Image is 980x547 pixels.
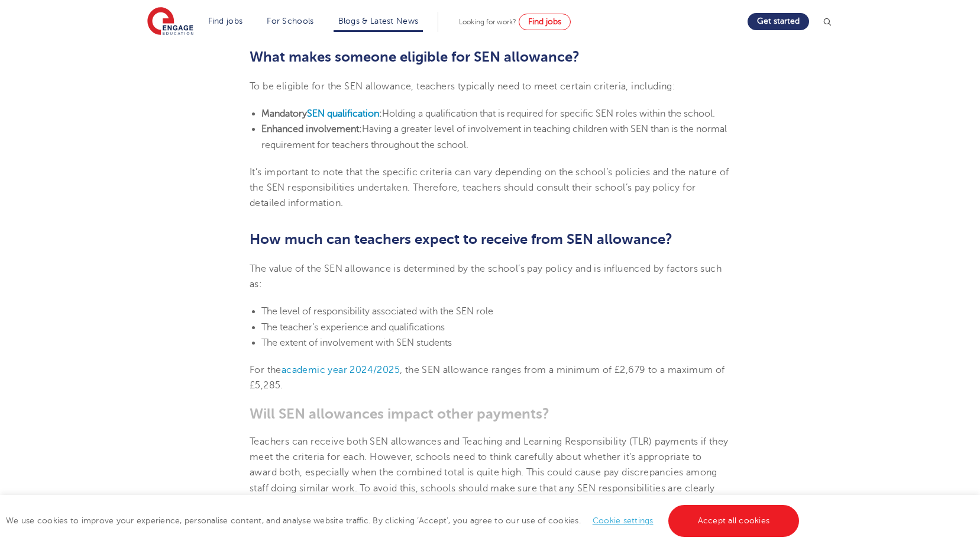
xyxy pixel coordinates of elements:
b: Mandatory [261,108,307,119]
span: , the SEN allowance ranges from a minimum of £2,679 to a maximum of £5,285. [250,365,725,391]
span: The teacher’s experience and qualifications​ [261,322,445,333]
a: Find jobs [208,17,243,25]
span: The value of the SEN allowance is determined by the school’s pay policy and is influenced by fact... [250,263,722,289]
span: How much can teachers expect to receive from SEN allowance? [250,231,672,247]
a: Find jobs [519,14,571,30]
a: Cookie settings [593,516,654,525]
span: Teachers can receive both SEN allowances and Teaching and Learning Responsibility (TLR) payments ... [250,436,729,525]
span: Holding a qualification that is required for specific SEN roles within the school.​ [382,108,715,119]
b: Enhanced involvement: [261,124,362,134]
span: For the [250,365,282,375]
a: SEN qualification [307,108,379,119]
span: What makes someone eligible for SEN allowance? [250,49,580,65]
span: Having a greater level of involvement in teaching children with SEN than is the normal requiremen... [261,124,727,150]
span: We use cookies to improve your experience, personalise content, and analyse website traffic. By c... [6,516,802,525]
b: : [379,108,382,119]
a: For Schools [267,17,313,25]
span: Find jobs [528,17,561,26]
span: Will SEN allowances impact other payments? [250,406,549,422]
img: Engage Education [147,7,193,37]
span: The extent of involvement with SEN students​ [261,337,452,348]
span: To be eligible for the SEN allowance, teachers typically need to meet certain criteria, including:​ [250,81,675,92]
a: Blogs & Latest News [338,17,419,25]
a: academic year 2024/2025 [282,365,400,375]
span: The level of responsibility associated with the SEN role​ [261,306,493,317]
span: It’s important to note that the specific criteria can vary depending on the school’s policies and... [250,167,729,209]
a: Get started [748,13,809,30]
a: Accept all cookies [668,505,800,537]
span: Looking for work? [459,18,516,26]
